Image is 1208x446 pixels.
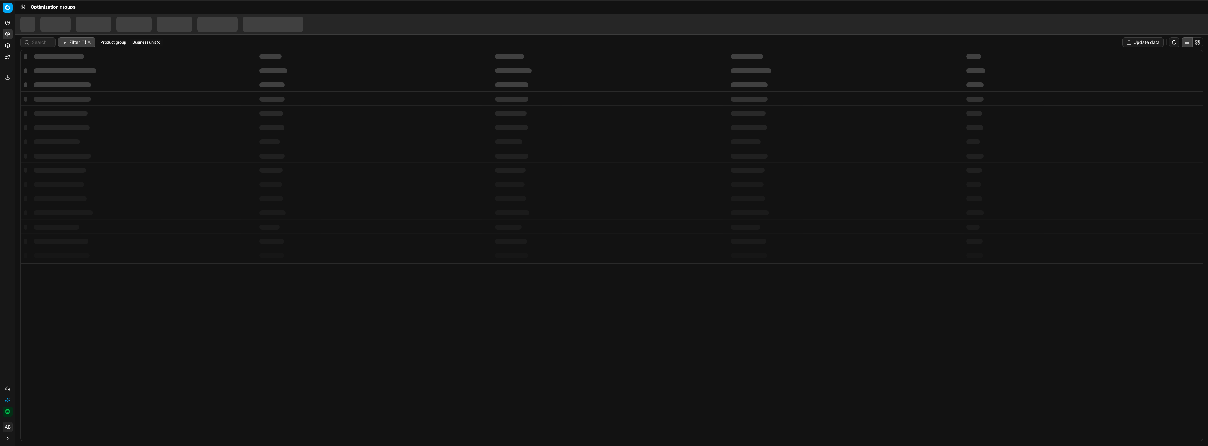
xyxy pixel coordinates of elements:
[3,422,13,432] button: AB
[3,422,12,432] span: AB
[31,4,76,10] nav: breadcrumb
[31,4,76,10] span: Optimization groups
[32,39,52,45] input: Search
[130,39,163,46] button: Business unit
[58,37,95,47] button: Filter (1)
[98,39,129,46] button: Product group
[1122,37,1164,47] button: Update data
